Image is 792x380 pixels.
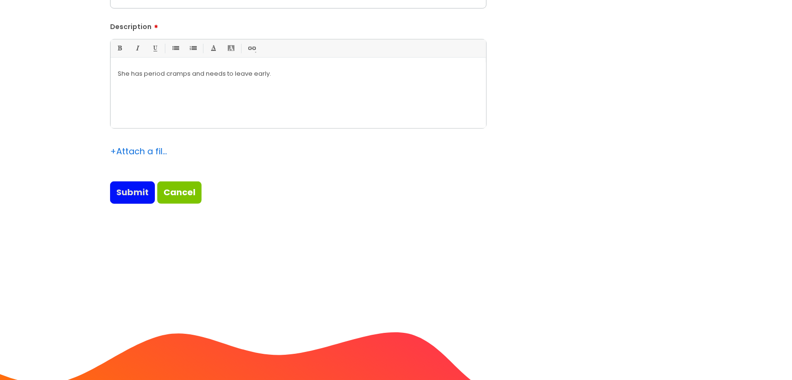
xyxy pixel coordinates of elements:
a: Italic (Ctrl-I) [131,42,143,54]
a: Link [245,42,257,54]
a: Bold (Ctrl-B) [113,42,125,54]
p: She has period cramps and needs to leave early. [118,70,479,78]
a: Back Color [225,42,237,54]
a: Font Color [207,42,219,54]
a: Cancel [157,181,202,203]
a: Underline(Ctrl-U) [149,42,161,54]
a: • Unordered List (Ctrl-Shift-7) [169,42,181,54]
input: Submit [110,181,155,203]
div: Attach a file [110,144,167,159]
a: 1. Ordered List (Ctrl-Shift-8) [187,42,199,54]
label: Description [110,20,487,31]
